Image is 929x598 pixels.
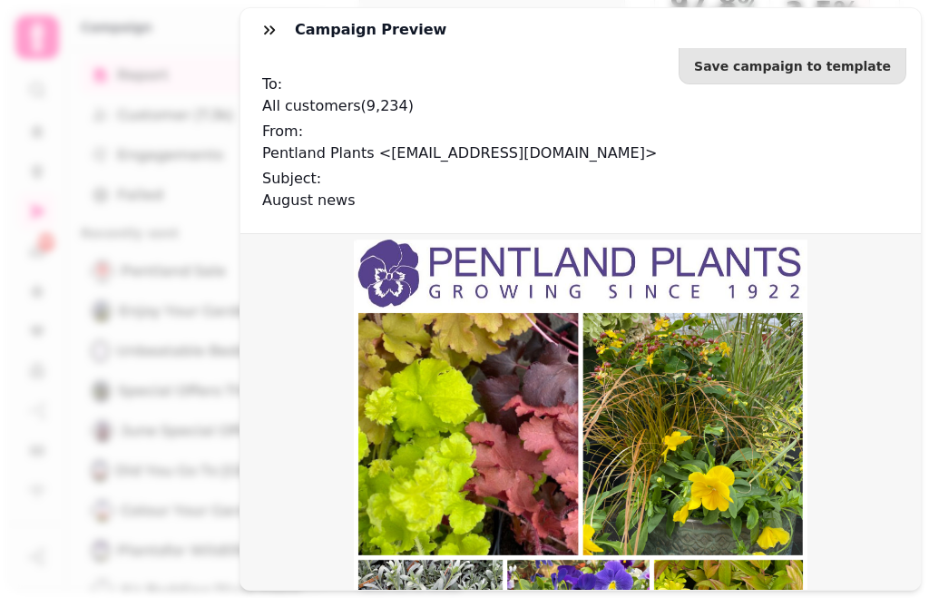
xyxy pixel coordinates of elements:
[262,74,899,95] p: To:
[262,121,899,142] p: From:
[262,168,899,190] p: Subject:
[679,48,906,84] button: Save campaign to template
[295,19,454,41] h3: Campaign preview
[262,95,899,117] p: All customers ( 9,234 )
[262,142,899,164] p: Pentland Plants <[EMAIL_ADDRESS][DOMAIN_NAME]>
[262,190,899,211] p: August news
[694,60,891,73] span: Save campaign to template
